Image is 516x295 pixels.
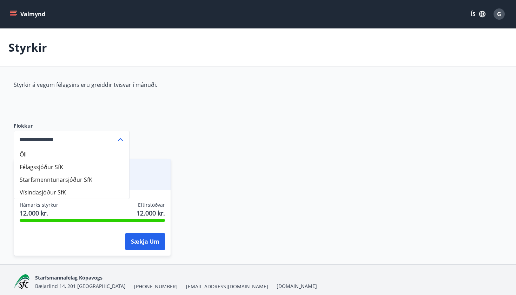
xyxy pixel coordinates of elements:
span: Eftirstöðvar [138,201,165,209]
span: Bæjarlind 14, 201 [GEOGRAPHIC_DATA] [35,283,126,289]
img: x5MjQkxwhnYn6YREZUTEa9Q4KsBUeQdWGts9Dj4O.png [14,274,29,289]
label: Flokkur [14,122,130,129]
p: Styrkir á vegum félagsins eru greiddir tvisvar í mánuði. [14,81,345,89]
button: menu [8,8,48,20]
span: [EMAIL_ADDRESS][DOMAIN_NAME] [186,283,268,290]
button: ÍS [467,8,489,20]
span: Hámarks styrkur [20,201,58,209]
button: Sækja um [125,233,165,250]
li: Starfsmenntunarsjóður SfK [14,173,129,186]
a: [DOMAIN_NAME] [277,283,317,289]
span: 12.000 kr. [20,209,58,218]
button: G [491,6,508,23]
span: 12.000 kr. [137,209,165,218]
li: Félagssjóður SfK [14,161,129,173]
li: Öll [14,148,129,161]
li: Vísindasjóður SfK [14,186,129,199]
span: G [497,10,501,18]
p: Styrkir [8,40,47,55]
span: Starfsmannafélag Kópavogs [35,274,102,281]
span: [PHONE_NUMBER] [134,283,178,290]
